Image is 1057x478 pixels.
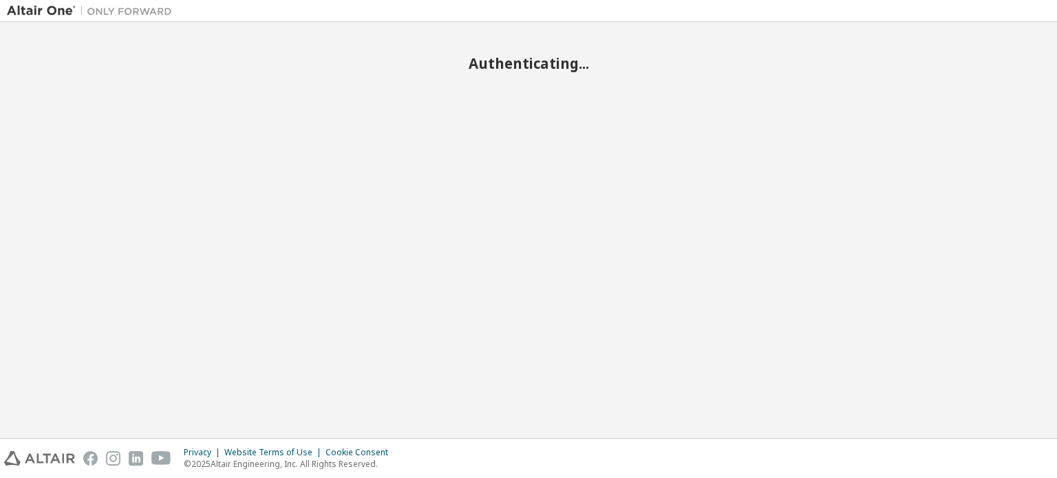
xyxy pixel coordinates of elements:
[7,54,1050,72] h2: Authenticating...
[224,447,325,458] div: Website Terms of Use
[83,451,98,466] img: facebook.svg
[184,458,396,470] p: © 2025 Altair Engineering, Inc. All Rights Reserved.
[325,447,396,458] div: Cookie Consent
[106,451,120,466] img: instagram.svg
[129,451,143,466] img: linkedin.svg
[151,451,171,466] img: youtube.svg
[184,447,224,458] div: Privacy
[7,4,179,18] img: Altair One
[4,451,75,466] img: altair_logo.svg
